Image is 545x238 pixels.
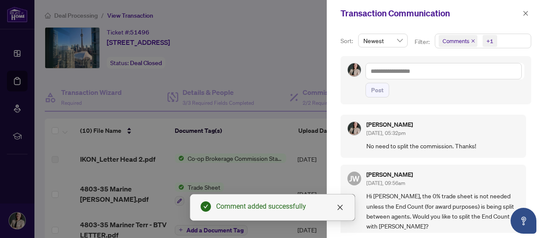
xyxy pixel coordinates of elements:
span: Hi [PERSON_NAME], the 0% trade sheet is not needed unless the End Count (for award purposes) is b... [366,191,519,232]
span: close [523,10,529,16]
h5: [PERSON_NAME] [366,172,413,178]
span: [DATE], 05:32pm [366,130,406,136]
div: +1 [486,37,493,45]
div: Comment added successfully [216,201,344,212]
button: Open asap [511,208,536,234]
p: Sort: [341,36,355,46]
span: Comments [443,37,469,45]
span: close [471,39,475,43]
span: JW [349,172,359,185]
div: Transaction Communication [341,7,520,20]
p: Filter: [415,37,431,47]
span: [DATE], 09:56am [366,180,405,186]
span: Comments [439,35,477,47]
a: Close [335,203,345,212]
button: Post [365,83,389,97]
span: Newest [363,34,403,47]
img: Profile Icon [348,122,361,135]
h5: [PERSON_NAME] [366,122,413,128]
span: close [337,204,344,211]
img: Profile Icon [348,63,361,76]
span: No need to split the commission. Thanks! [366,141,519,151]
span: check-circle [201,201,211,212]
